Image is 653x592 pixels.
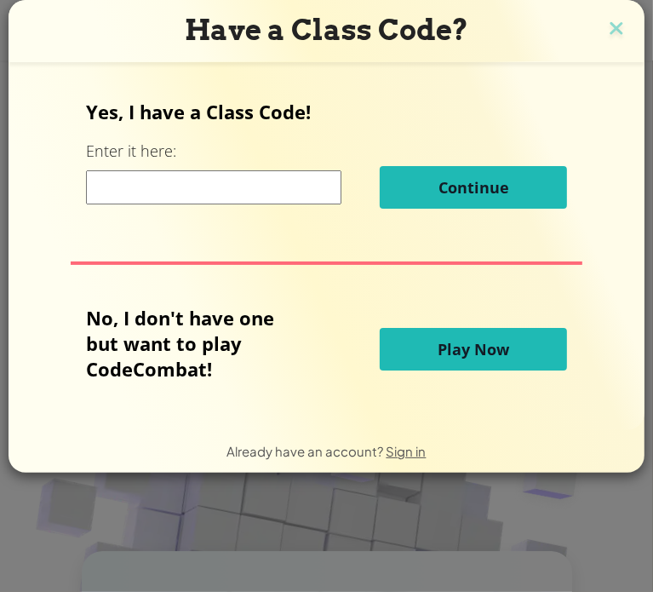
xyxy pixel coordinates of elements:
[86,99,568,124] p: Yes, I have a Class Code!
[387,443,427,459] a: Sign in
[380,328,567,371] button: Play Now
[438,177,509,198] span: Continue
[438,339,509,359] span: Play Now
[605,17,627,43] img: close icon
[86,141,176,162] label: Enter it here:
[185,13,468,47] span: Have a Class Code?
[86,305,295,382] p: No, I don't have one but want to play CodeCombat!
[227,443,387,459] span: Already have an account?
[380,166,567,209] button: Continue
